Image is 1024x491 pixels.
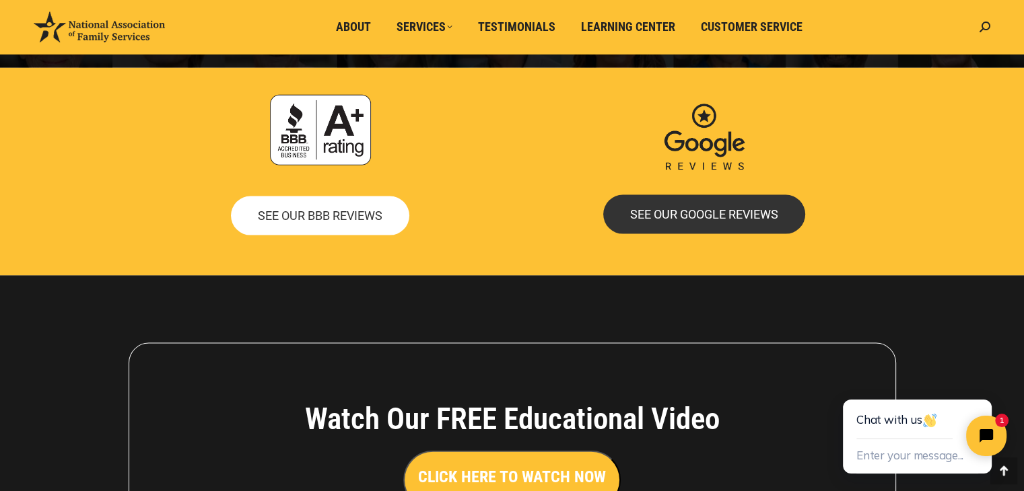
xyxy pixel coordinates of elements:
img: Accredited A+ with Better Business Bureau [270,95,371,165]
iframe: Tidio Chat [813,356,1024,491]
span: SEE OUR BBB REVIEWS [258,210,382,222]
a: SEE OUR GOOGLE REVIEWS [603,195,805,234]
span: Customer Service [701,20,803,34]
span: SEE OUR GOOGLE REVIEWS [630,209,778,221]
a: Learning Center [572,14,685,40]
a: About [327,14,380,40]
img: National Association of Family Services [34,11,165,42]
span: Learning Center [581,20,675,34]
a: CLICK HERE TO WATCH NOW [403,471,621,485]
a: Testimonials [469,14,565,40]
h4: Watch Our FREE Educational Video [230,401,794,437]
span: Testimonials [478,20,555,34]
h3: CLICK HERE TO WATCH NOW [418,465,606,488]
img: Google Reviews [654,95,755,182]
a: SEE OUR BBB REVIEWS [231,196,409,235]
span: About [336,20,371,34]
a: Customer Service [691,14,812,40]
span: Services [397,20,452,34]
